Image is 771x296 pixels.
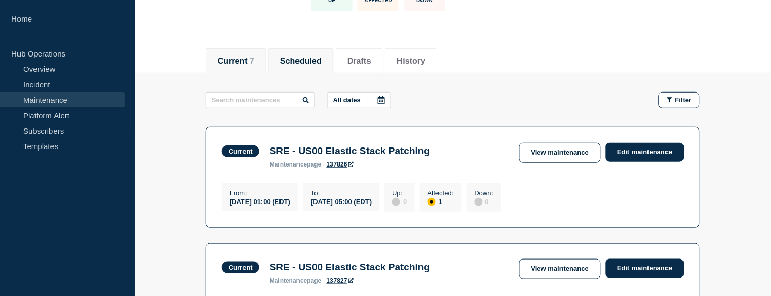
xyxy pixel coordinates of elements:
div: 0 [475,197,494,206]
span: 7 [250,57,254,65]
button: Filter [659,92,700,108]
a: View maintenance [519,143,601,163]
h3: SRE - US00 Elastic Stack Patching [270,262,430,273]
div: disabled [475,198,483,206]
a: 137827 [327,277,354,284]
p: Up : [392,189,407,197]
button: Scheduled [280,57,322,66]
p: Affected : [428,189,454,197]
p: page [270,277,322,284]
span: maintenance [270,161,307,168]
a: Edit maintenance [606,259,684,278]
a: 137826 [327,161,354,168]
button: History [397,57,425,66]
p: All dates [333,96,361,104]
div: affected [428,198,436,206]
button: All dates [327,92,391,108]
div: Current [229,147,253,155]
button: Current 7 [218,57,254,66]
span: maintenance [270,277,307,284]
a: Edit maintenance [606,143,684,162]
p: To : [311,189,372,197]
span: Filter [675,96,692,104]
div: Current [229,264,253,271]
div: 1 [428,197,454,206]
button: Drafts [347,57,371,66]
p: Down : [475,189,494,197]
h3: SRE - US00 Elastic Stack Patching [270,145,430,157]
div: [DATE] 01:00 (EDT) [230,197,290,206]
p: From : [230,189,290,197]
div: 0 [392,197,407,206]
div: [DATE] 05:00 (EDT) [311,197,372,206]
a: View maintenance [519,259,601,279]
p: page [270,161,322,168]
input: Search maintenances [206,92,315,108]
div: disabled [392,198,400,206]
